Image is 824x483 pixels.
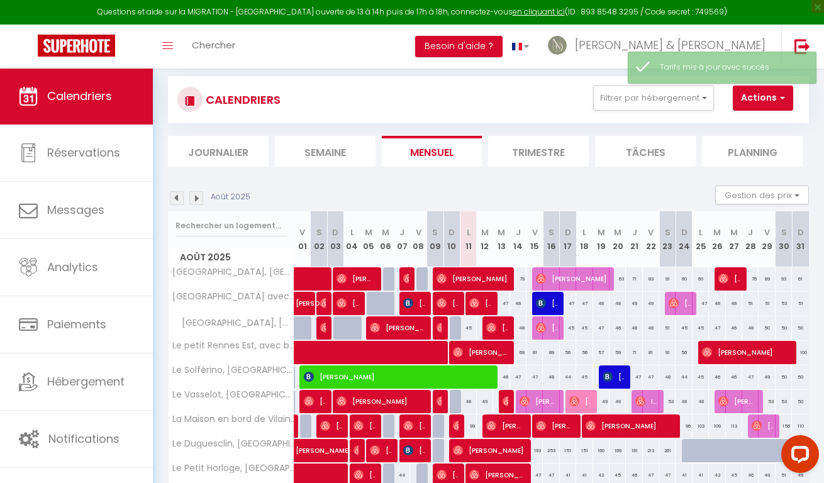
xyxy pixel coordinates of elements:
div: 45 [676,316,692,340]
div: 48 [693,390,709,413]
div: 49 [593,390,610,413]
abbr: L [699,226,703,238]
div: 51 [742,292,759,315]
a: en cliquant ici [513,6,565,17]
div: 213 [643,439,659,462]
span: [PERSON_NAME] [453,340,508,364]
div: 53 [776,292,792,315]
div: 91 [659,267,676,291]
div: 48 [742,316,759,340]
span: Paiements [47,316,106,332]
div: 48 [510,292,526,315]
abbr: D [565,226,571,238]
div: 253 [543,439,559,462]
div: 48 [726,292,742,315]
div: 46 [610,316,626,340]
span: La Maison en bord de Vilaine, [GEOGRAPHIC_DATA] 1oom2, [170,414,296,424]
abbr: L [467,226,470,238]
span: [PERSON_NAME] [503,389,508,413]
abbr: V [299,226,305,238]
abbr: S [548,226,554,238]
span: [PERSON_NAME] [403,267,409,291]
div: 53 [776,390,792,413]
div: 50 [792,390,809,413]
span: Chercher [192,38,235,52]
div: 47 [510,365,526,389]
span: Le Vasselot, [GEOGRAPHIC_DATA] [170,390,296,399]
a: [PERSON_NAME] [289,439,306,463]
a: Chercher [182,25,245,69]
abbr: S [665,226,671,238]
div: 71 [626,267,642,291]
p: Août 2025 [211,191,250,203]
div: Tarifs mis à jour avec succès [660,62,803,74]
div: 53 [659,390,676,413]
span: [PERSON_NAME] & [PERSON_NAME] [575,37,766,53]
a: [PERSON_NAME] [289,414,296,438]
div: 44 [676,365,692,389]
span: [PERSON_NAME] [320,291,326,315]
span: [PERSON_NAME] [453,414,459,438]
span: Messages [47,202,104,218]
div: 100 [792,341,809,364]
span: [PERSON_NAME] [437,267,508,291]
div: 63 [610,267,626,291]
th: 04 [344,211,360,267]
div: 56 [560,341,576,364]
div: 48 [460,390,476,413]
abbr: V [416,226,421,238]
div: 151 [560,439,576,462]
th: 08 [410,211,426,267]
th: 22 [643,211,659,267]
div: 48 [610,292,626,315]
div: 47 [643,365,659,389]
abbr: M [481,226,489,238]
abbr: M [498,226,505,238]
div: 49 [626,292,642,315]
span: [PERSON_NAME] [536,267,607,291]
th: 16 [543,211,559,267]
th: 25 [693,211,709,267]
span: [PERSON_NAME] [469,291,491,315]
span: Le Solférino, [GEOGRAPHIC_DATA] [170,365,296,375]
span: [PERSON_NAME] [296,432,382,456]
div: 151 [576,439,593,462]
span: [PERSON_NAME] [486,414,525,438]
span: [PERSON_NAME] [437,291,459,315]
abbr: S [432,226,438,238]
div: 56 [676,341,692,364]
div: 59 [610,341,626,364]
span: [PERSON_NAME] [453,438,524,462]
th: 02 [311,211,327,267]
abbr: M [614,226,621,238]
div: 44 [560,365,576,389]
abbr: M [598,226,605,238]
div: 48 [676,390,692,413]
span: [PERSON_NAME] [752,414,774,438]
span: [PERSON_NAME] [304,365,489,389]
th: 09 [427,211,443,267]
abbr: D [448,226,455,238]
div: 46 [709,365,725,389]
div: 47 [693,292,709,315]
div: 91 [659,341,676,364]
div: 93 [776,267,792,291]
div: 51 [659,316,676,340]
span: [PERSON_NAME] [669,291,691,315]
input: Rechercher un logement... [175,214,287,237]
div: 156 [776,414,792,438]
div: 99 [460,414,476,438]
div: 96 [676,414,692,438]
div: 48 [510,316,526,340]
li: Journalier [168,136,269,167]
th: 14 [510,211,526,267]
div: 50 [759,316,775,340]
abbr: M [365,226,372,238]
th: 17 [560,211,576,267]
div: 49 [610,390,626,413]
li: Semaine [275,136,376,167]
span: [PERSON_NAME] [437,389,442,413]
button: Filtrer par hébergement [593,86,714,111]
iframe: LiveChat chat widget [771,430,824,483]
